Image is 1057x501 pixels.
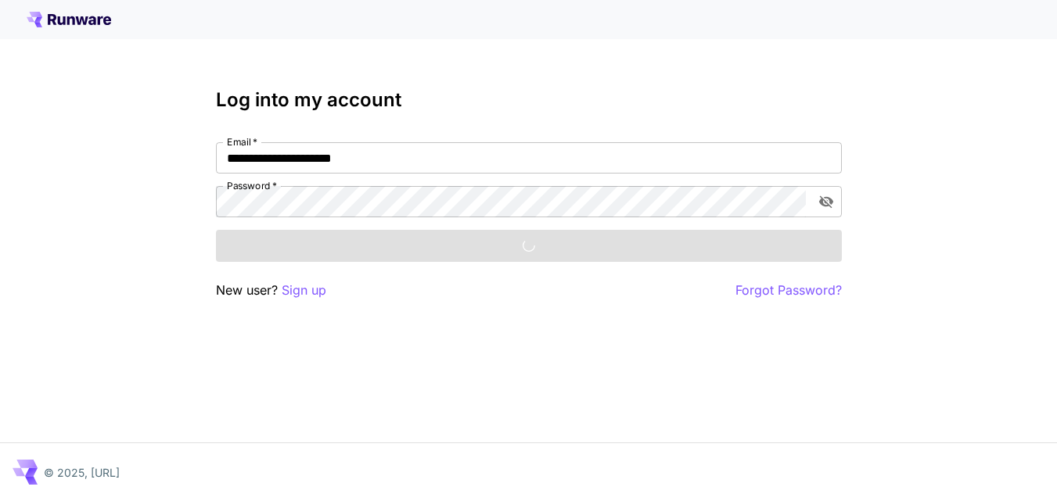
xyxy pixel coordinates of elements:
[812,188,840,216] button: toggle password visibility
[44,464,120,481] p: © 2025, [URL]
[282,281,326,300] button: Sign up
[735,281,842,300] button: Forgot Password?
[227,135,257,149] label: Email
[216,89,842,111] h3: Log into my account
[227,179,277,192] label: Password
[216,281,326,300] p: New user?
